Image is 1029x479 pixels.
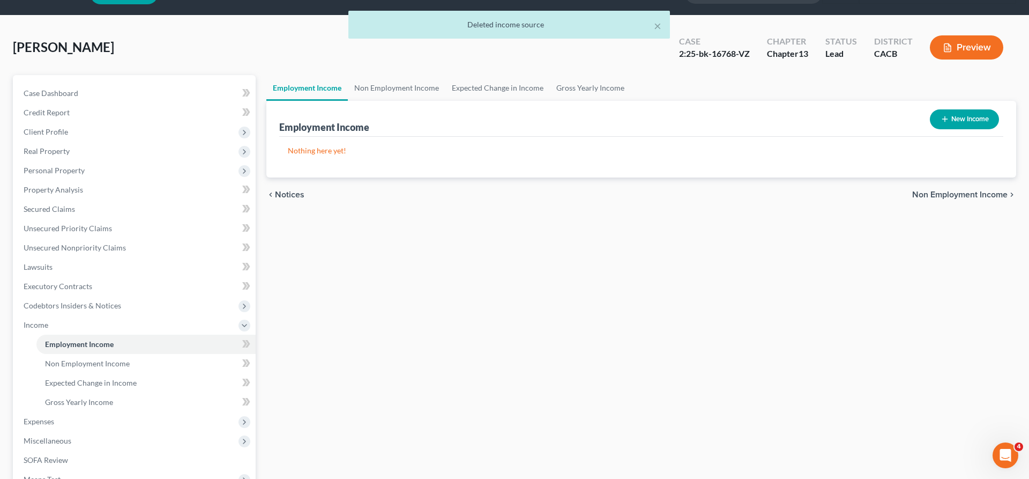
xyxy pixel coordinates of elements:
[874,48,913,60] div: CACB
[912,190,1008,199] span: Non Employment Income
[930,35,1003,60] button: Preview
[266,190,275,199] i: chevron_left
[24,166,85,175] span: Personal Property
[24,262,53,271] span: Lawsuits
[550,75,631,101] a: Gross Yearly Income
[24,127,68,136] span: Client Profile
[912,190,1016,199] button: Non Employment Income chevron_right
[799,48,808,58] span: 13
[15,103,256,122] a: Credit Report
[24,89,78,98] span: Case Dashboard
[993,443,1018,468] iframe: Intercom live chat
[45,340,114,349] span: Employment Income
[15,257,256,277] a: Lawsuits
[45,378,137,387] span: Expected Change in Income
[348,75,445,101] a: Non Employment Income
[36,393,256,412] a: Gross Yearly Income
[24,243,126,252] span: Unsecured Nonpriority Claims
[767,48,808,60] div: Chapter
[45,397,113,407] span: Gross Yearly Income
[445,75,550,101] a: Expected Change in Income
[679,48,750,60] div: 2:25-bk-16768-VZ
[1008,190,1016,199] i: chevron_right
[24,320,48,329] span: Income
[24,185,83,194] span: Property Analysis
[36,335,256,354] a: Employment Income
[15,180,256,200] a: Property Analysis
[24,455,68,465] span: SOFA Review
[357,19,661,30] div: Deleted income source
[1015,443,1023,451] span: 4
[266,75,348,101] a: Employment Income
[36,354,256,373] a: Non Employment Income
[15,277,256,296] a: Executory Contracts
[24,282,92,291] span: Executory Contracts
[15,219,256,238] a: Unsecured Priority Claims
[825,48,857,60] div: Lead
[24,436,71,445] span: Miscellaneous
[279,121,369,134] div: Employment Income
[24,146,70,156] span: Real Property
[654,19,661,32] button: ×
[24,108,70,117] span: Credit Report
[15,84,256,103] a: Case Dashboard
[288,145,995,156] p: Nothing here yet!
[24,301,121,310] span: Codebtors Insiders & Notices
[15,238,256,257] a: Unsecured Nonpriority Claims
[275,190,304,199] span: Notices
[15,451,256,470] a: SOFA Review
[36,373,256,393] a: Expected Change in Income
[266,190,304,199] button: chevron_left Notices
[24,417,54,426] span: Expenses
[24,224,112,233] span: Unsecured Priority Claims
[45,359,130,368] span: Non Employment Income
[13,39,114,55] span: [PERSON_NAME]
[930,109,999,129] button: New Income
[24,204,75,213] span: Secured Claims
[15,200,256,219] a: Secured Claims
